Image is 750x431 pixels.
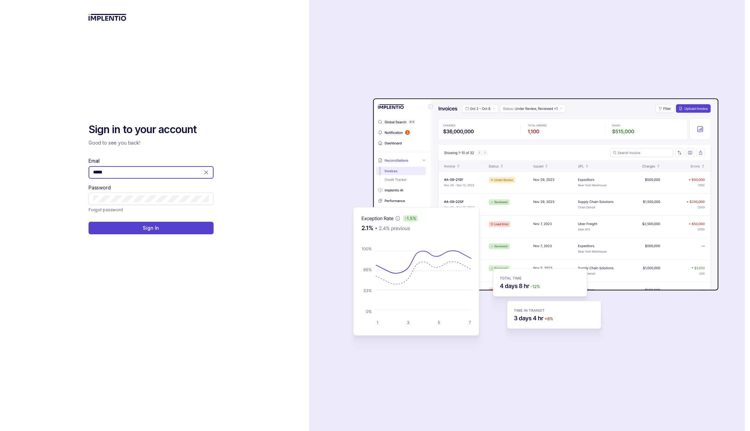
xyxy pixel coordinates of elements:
p: Sign In [143,225,159,231]
button: Sign In [89,222,214,234]
h2: Sign in to your account [89,123,214,137]
img: signin-background.svg [328,76,721,355]
label: Email [89,157,100,164]
p: Forgot password [89,206,123,213]
label: Password [89,184,111,191]
img: logo [89,14,126,21]
p: Good to see you back! [89,139,214,146]
a: Link Forgot password [89,206,123,213]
